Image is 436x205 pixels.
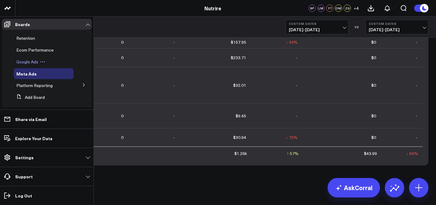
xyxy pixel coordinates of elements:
div: - [416,55,417,61]
div: ↓ 72% [286,134,298,140]
span: [DATE] - [DATE] [289,27,345,32]
p: Explore Your Data [15,136,52,141]
p: Share via Email [15,117,47,122]
a: Retention [16,36,35,41]
div: - [296,113,298,119]
p: Settings [15,155,34,160]
div: - [173,39,175,45]
a: Meta Ads [16,71,37,76]
div: - [296,82,298,88]
div: 0 [121,55,124,61]
div: 0 [121,82,124,88]
div: ↓ 69% [406,150,418,156]
p: Support [15,174,33,179]
div: $1.26k [234,150,247,156]
div: 0 [121,134,124,140]
div: - [416,134,417,140]
div: ZG [344,5,351,12]
div: $32.01 [233,82,246,88]
div: $0 [371,55,376,61]
div: - [416,113,417,119]
b: Custom Dates [369,22,425,25]
button: Custom Dates[DATE]-[DATE] [365,20,428,34]
div: - [416,39,417,45]
div: YT [326,5,333,12]
div: 0 [121,39,124,45]
div: $233.71 [231,55,246,61]
span: Meta Ads [16,71,37,77]
div: $43.99 [364,150,377,156]
p: Log Out [15,193,32,198]
div: $0 [371,113,376,119]
div: 0 [121,113,124,119]
button: Custom Dates[DATE]-[DATE] [286,20,348,34]
span: Retention [16,35,35,41]
span: Ecom Performance [16,47,54,53]
span: Google Ads [16,59,38,65]
a: Google Ads [16,59,38,64]
a: AskCorral [328,178,380,197]
div: $0 [371,82,376,88]
div: $157.95 [231,39,246,45]
div: ↑ 57% [287,150,299,156]
div: $30.94 [233,134,246,140]
div: $0 [371,134,376,140]
a: Log Out [2,190,92,201]
button: +4 [352,5,360,12]
a: Nutrire [204,5,221,12]
div: $0 [371,39,376,45]
div: DM [335,5,342,12]
div: - [173,113,175,119]
div: ↓ 34% [286,39,298,45]
span: + 4 [354,6,359,10]
div: - [296,55,298,61]
div: LM [317,5,325,12]
div: - [173,82,175,88]
div: $9.45 [236,113,246,119]
a: Ecom Performance [16,48,54,52]
div: VS [352,25,362,29]
b: Custom Dates [289,22,345,25]
div: SP [309,5,316,12]
div: - [173,134,175,140]
p: Boards [15,22,30,27]
button: Add Board [14,92,45,103]
div: - [173,55,175,61]
span: Platform Reporting [16,82,53,88]
div: - [416,82,417,88]
span: [DATE] - [DATE] [369,27,425,32]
